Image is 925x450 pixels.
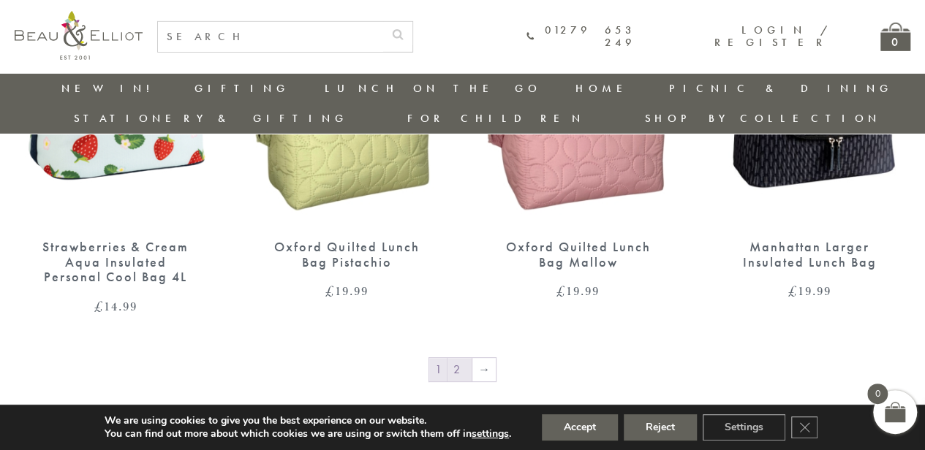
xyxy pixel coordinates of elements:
[61,81,159,96] a: New in!
[788,282,797,300] span: £
[40,240,191,285] div: Strawberries & Cream Aqua Insulated Personal Cool Bag 4L
[867,384,888,404] span: 0
[503,240,654,270] div: Oxford Quilted Lunch Bag Mallow
[624,414,697,441] button: Reject
[644,111,880,126] a: Shop by collection
[526,24,635,50] a: 01279 653 249
[324,81,540,96] a: Lunch On The Go
[556,282,600,300] bdi: 19.99
[195,81,290,96] a: Gifting
[669,81,893,96] a: Picnic & Dining
[575,81,634,96] a: Home
[158,22,383,52] input: SEARCH
[472,427,509,441] button: settings
[448,358,472,381] a: Page 2
[15,356,910,386] nav: Product Pagination
[788,282,831,300] bdi: 19.99
[325,282,335,300] span: £
[74,111,348,126] a: Stationery & Gifting
[15,11,143,60] img: logo
[407,111,585,126] a: For Children
[271,240,422,270] div: Oxford Quilted Lunch Bag Pistachio
[94,297,137,315] bdi: 14.99
[325,282,369,300] bdi: 19.99
[734,240,885,270] div: Manhattan Larger Insulated Lunch Bag
[556,282,566,300] span: £
[880,23,910,51] a: 0
[94,297,104,315] span: £
[791,416,818,438] button: Close GDPR Cookie Banner
[542,414,618,441] button: Accept
[429,358,447,381] span: Page 1
[105,414,511,427] p: We are using cookies to give you the best experience on our website.
[714,23,829,50] a: Login / Register
[105,427,511,441] p: You can find out more about which cookies we are using or switch them off in .
[703,414,785,441] button: Settings
[472,358,496,381] a: →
